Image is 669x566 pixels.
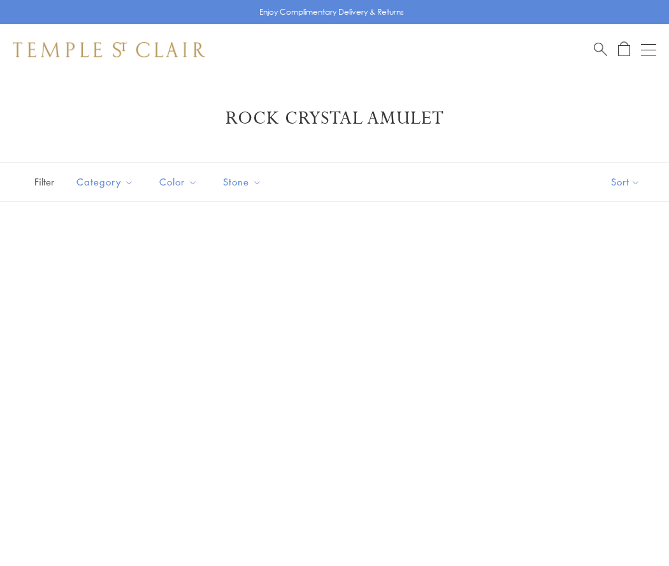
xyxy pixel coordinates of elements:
[13,42,205,57] img: Temple St. Clair
[153,174,207,190] span: Color
[32,107,637,130] h1: Rock Crystal Amulet
[582,163,669,201] button: Show sort by
[213,168,271,196] button: Stone
[150,168,207,196] button: Color
[217,174,271,190] span: Stone
[67,168,143,196] button: Category
[70,174,143,190] span: Category
[618,41,630,57] a: Open Shopping Bag
[259,6,404,18] p: Enjoy Complimentary Delivery & Returns
[594,41,607,57] a: Search
[641,42,656,57] button: Open navigation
